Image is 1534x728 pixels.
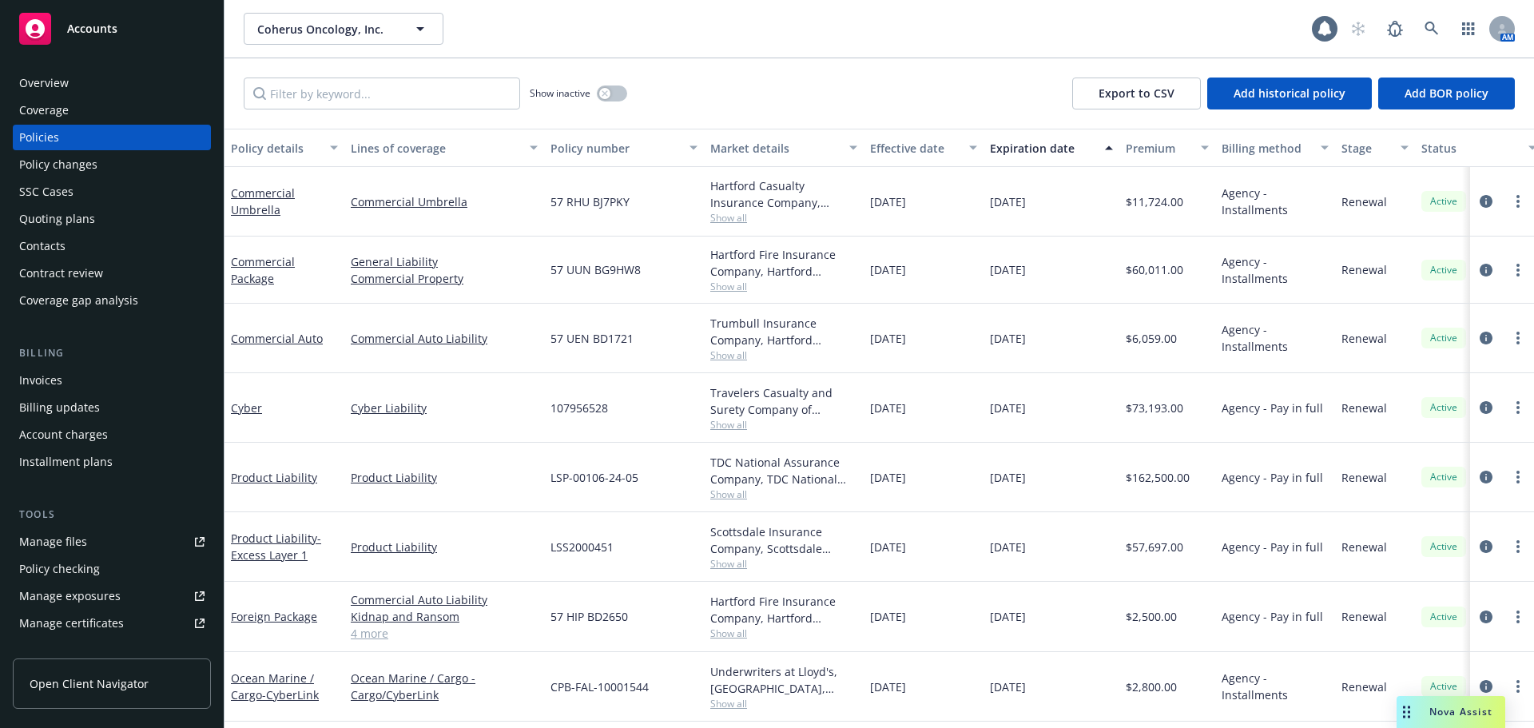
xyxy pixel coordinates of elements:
span: $11,724.00 [1126,193,1183,210]
span: [DATE] [870,608,906,625]
a: Commercial Auto [231,331,323,346]
span: [DATE] [990,330,1026,347]
a: Coverage [13,97,211,123]
a: Product Liability [231,470,317,485]
a: Product Liability [231,531,321,563]
div: Billing [13,345,211,361]
span: Active [1428,194,1460,209]
a: Billing updates [13,395,211,420]
button: Stage [1335,129,1415,167]
a: circleInformation [1476,467,1496,487]
div: Invoices [19,368,62,393]
div: Scottsdale Insurance Company, Scottsdale Insurance Company (Nationwide), CRC Group [710,523,857,557]
span: Show all [710,418,857,432]
a: Quoting plans [13,206,211,232]
div: Premium [1126,140,1191,157]
span: Show all [710,487,857,501]
span: 57 UEN BD1721 [550,330,634,347]
div: Overview [19,70,69,96]
span: 57 UUN BG9HW8 [550,261,641,278]
a: Overview [13,70,211,96]
a: Accounts [13,6,211,51]
input: Filter by keyword... [244,78,520,109]
span: Agency - Installments [1222,321,1329,355]
span: Show all [710,697,857,710]
div: Policy number [550,140,680,157]
span: Show all [710,280,857,293]
a: more [1508,398,1528,417]
a: Foreign Package [231,609,317,624]
button: Add historical policy [1207,78,1372,109]
button: Effective date [864,129,984,167]
a: circleInformation [1476,261,1496,280]
span: Accounts [67,22,117,35]
a: circleInformation [1476,192,1496,211]
span: Active [1428,610,1460,624]
a: Commercial Umbrella [351,193,538,210]
a: circleInformation [1476,677,1496,696]
span: [DATE] [870,330,906,347]
span: Agency - Installments [1222,253,1329,287]
div: Manage files [19,529,87,555]
span: $57,697.00 [1126,539,1183,555]
a: Manage certificates [13,611,211,636]
div: Policy changes [19,152,97,177]
span: [DATE] [990,469,1026,486]
div: Policy checking [19,556,100,582]
div: Effective date [870,140,960,157]
span: Agency - Pay in full [1222,400,1323,416]
button: Coherus Oncology, Inc. [244,13,443,45]
span: Add BOR policy [1405,86,1488,101]
a: more [1508,677,1528,696]
div: Market details [710,140,840,157]
span: Renewal [1341,469,1387,486]
a: 4 more [351,625,538,642]
div: TDC National Assurance Company, TDC National Assurance Company, CRC Group [710,454,857,487]
span: $60,011.00 [1126,261,1183,278]
span: $2,500.00 [1126,608,1177,625]
div: Trumbull Insurance Company, Hartford Insurance Group [710,315,857,348]
button: Add BOR policy [1378,78,1515,109]
a: Ocean Marine / Cargo - Cargo/CyberLink [351,670,538,703]
div: SSC Cases [19,179,74,205]
span: Agency - Pay in full [1222,469,1323,486]
a: Commercial Umbrella [231,185,295,217]
span: [DATE] [870,193,906,210]
div: Tools [13,507,211,523]
button: Lines of coverage [344,129,544,167]
button: Expiration date [984,129,1119,167]
span: Renewal [1341,539,1387,555]
button: Billing method [1215,129,1335,167]
a: Invoices [13,368,211,393]
span: - Excess Layer 1 [231,531,321,563]
span: Active [1428,331,1460,345]
a: Policy checking [13,556,211,582]
a: Contract review [13,261,211,286]
span: [DATE] [990,539,1026,555]
a: Manage files [13,529,211,555]
span: Active [1428,539,1460,554]
a: Policies [13,125,211,150]
span: [DATE] [990,261,1026,278]
span: Show all [710,348,857,362]
span: Show all [710,627,857,640]
a: Contacts [13,233,211,259]
span: Open Client Navigator [30,675,149,692]
span: Active [1428,679,1460,694]
div: Manage claims [19,638,100,663]
a: Search [1416,13,1448,45]
a: Commercial Auto Liability [351,591,538,608]
a: Commercial Property [351,270,538,287]
div: Stage [1341,140,1391,157]
button: Nova Assist [1397,696,1505,728]
span: Manage exposures [13,583,211,609]
a: circleInformation [1476,398,1496,417]
a: more [1508,328,1528,348]
div: Lines of coverage [351,140,520,157]
span: Export to CSV [1099,86,1174,101]
a: General Liability [351,253,538,270]
a: Policy changes [13,152,211,177]
span: Add historical policy [1234,86,1345,101]
span: Agency - Installments [1222,670,1329,703]
span: Renewal [1341,330,1387,347]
